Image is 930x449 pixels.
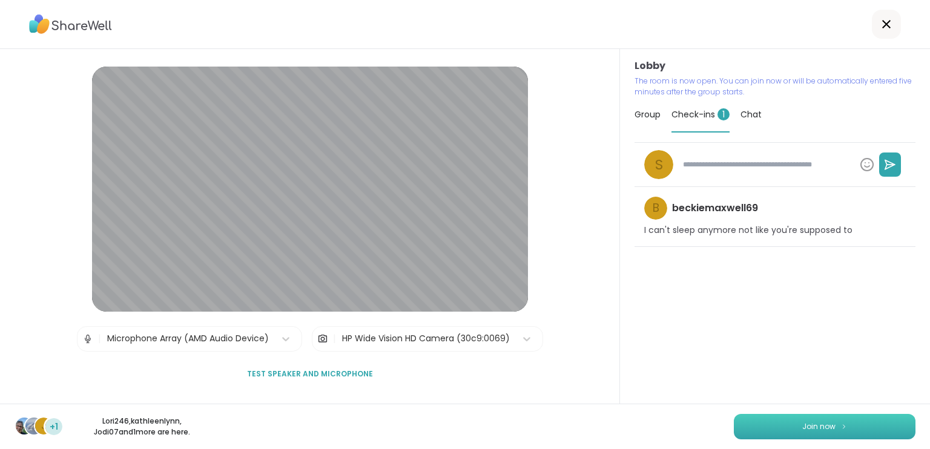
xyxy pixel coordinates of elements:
p: Lori246 , kathleenlynn , Jodi07 and 1 more are here. [74,416,209,438]
img: ShareWell Logo [29,10,112,38]
button: Join now [734,414,915,439]
img: Lori246 [16,418,33,434]
p: The room is now open. You can join now or will be automatically entered five minutes after the gr... [635,76,915,97]
button: Test speaker and microphone [242,361,378,387]
span: J [41,418,47,434]
span: b [653,200,659,217]
span: Group [635,108,661,120]
span: | [98,327,101,351]
span: Check-ins [671,108,730,120]
span: 1 [717,108,730,120]
span: | [333,327,336,351]
h4: beckiemaxwell69 [672,202,758,215]
img: kathleenlynn [25,418,42,434]
p: I can't sleep anymore not like you're supposed to [644,224,852,237]
span: Chat [740,108,762,120]
span: Test speaker and microphone [247,369,373,379]
span: Join now [802,421,836,432]
img: Microphone [82,327,93,351]
img: Camera [317,327,328,351]
h3: Lobby [635,59,915,73]
span: +1 [50,421,58,433]
div: HP Wide Vision HD Camera (30c9:0069) [342,332,510,345]
div: Microphone Array (AMD Audio Device) [107,332,269,345]
span: s [655,154,663,175]
img: ShareWell Logomark [840,423,848,430]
